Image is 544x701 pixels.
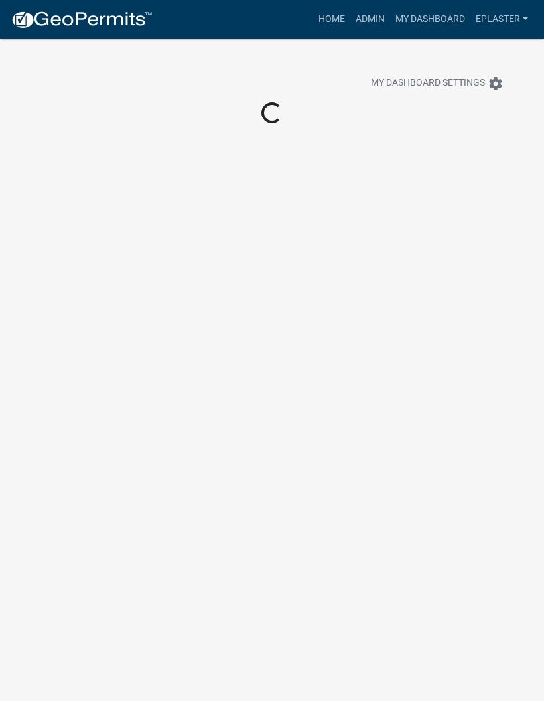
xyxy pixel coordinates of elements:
[360,70,514,96] button: My Dashboard Settingssettings
[313,7,350,32] a: Home
[470,7,533,32] a: eplaster
[350,7,390,32] a: Admin
[488,76,504,92] i: settings
[390,7,470,32] a: My Dashboard
[371,76,485,92] span: My Dashboard Settings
